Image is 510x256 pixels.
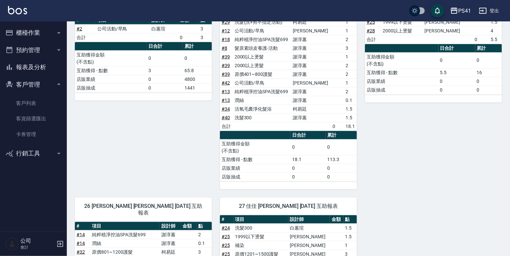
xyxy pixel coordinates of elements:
td: 0 [147,84,183,92]
td: 1.5 [489,18,502,26]
th: 累計 [183,42,212,51]
td: 潤絲 [233,96,291,105]
td: 0 [290,164,326,172]
td: 活氧毛囊淨化髮浴 [233,105,291,113]
td: 1 [344,79,357,87]
td: 0 [178,33,199,42]
h5: 公司 [20,238,54,244]
td: 113.3 [326,155,357,164]
td: 純粹植淨控油SPA洗髮699 [90,230,160,239]
table: a dense table [220,131,357,181]
td: 互助獲得 - 點數 [220,155,290,164]
td: 0 [473,35,489,44]
td: 公司活動/早鳥 [96,24,150,33]
a: #39 [222,54,230,59]
td: 0 [438,52,475,68]
td: 1.5 [344,232,357,241]
a: #34 [222,106,230,112]
td: 1999以下燙髮 [234,232,288,241]
td: 謝淳蕙 [291,87,331,96]
a: #14 [77,241,85,246]
button: 櫃檯作業 [3,24,64,41]
button: 登出 [476,5,502,17]
th: 設計師 [160,222,181,231]
td: 1 [344,18,357,26]
td: 白蕙瑄 [288,224,330,232]
button: 行銷工具 [3,145,64,162]
a: 客戶列表 [3,96,64,111]
a: #25 [367,19,375,25]
button: save [431,4,444,17]
td: 0.1 [344,96,357,105]
td: 互助獲得金額 (不含點) [220,139,290,155]
a: #28 [367,28,375,33]
td: 公司活動/早鳥 [233,26,291,35]
button: 客戶管理 [3,76,64,93]
td: 2000以上燙髮 [233,52,291,61]
img: Logo [8,6,27,14]
th: 項目 [234,215,288,224]
td: 店販業績 [220,164,290,172]
td: 合計 [75,33,96,42]
td: 店販業績 [365,77,438,86]
a: #40 [222,115,230,120]
table: a dense table [75,42,212,93]
td: 3 [199,33,212,42]
td: 謝淳蕙 [291,70,331,79]
td: 0 [475,77,502,86]
td: 互助獲得金額 (不含點) [75,50,147,66]
td: 0 [326,172,357,181]
td: 洗髮(洗+剪不指定活動) [233,18,291,26]
a: #32 [77,249,85,255]
a: #13 [222,98,230,103]
td: 0 [438,77,475,86]
a: #39 [222,72,230,77]
td: 1.5 [344,224,357,232]
th: 項目 [90,222,160,231]
td: 3 [344,44,357,52]
a: #18 [222,37,230,42]
th: 日合計 [290,131,326,140]
a: #25 [222,234,230,239]
td: 2 [344,70,357,79]
td: 0.1 [197,239,212,248]
table: a dense table [365,44,502,95]
td: 18.1 [290,155,326,164]
table: a dense table [75,16,212,42]
td: 2 [197,230,212,239]
th: 日合計 [147,42,183,51]
th: 點 [197,222,212,231]
td: 互助獲得金額 (不含點) [365,52,438,68]
td: 純粹植淨控油SPA洗髮699 [233,87,291,96]
a: #29 [222,19,230,25]
td: 髮原素頭皮養護-活動 [233,44,291,52]
td: 1999以下燙髮 [381,18,423,26]
td: 4 [489,26,502,35]
a: #14 [77,232,85,237]
table: a dense table [220,9,357,131]
th: 日合計 [438,44,475,53]
th: 金額 [181,222,197,231]
span: 26 [PERSON_NAME] [PERSON_NAME] [DATE] 互助報表 [83,203,204,216]
td: 1 [344,26,357,35]
td: 原價401~800護髮 [233,70,291,79]
td: 0 [475,86,502,94]
button: PS41 [448,4,474,18]
td: 0 [290,139,326,155]
td: 1 [344,241,357,250]
td: [PERSON_NAME] [291,79,331,87]
th: # [220,215,234,224]
td: 謝淳蕙 [291,44,331,52]
td: 0 [147,75,183,84]
a: 客資篩選匯出 [3,111,64,126]
span: 27 佳佳 [PERSON_NAME] [DATE] 互助報表 [228,203,349,210]
td: 合計 [365,35,381,44]
td: 5.5 [489,35,502,44]
td: 0 [438,86,475,94]
td: 合計 [220,122,233,131]
td: 1.5 [344,113,357,122]
td: 謝淳蕙 [291,96,331,105]
td: 店販抽成 [220,172,290,181]
td: 謝淳蕙 [160,230,181,239]
th: # [75,222,90,231]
